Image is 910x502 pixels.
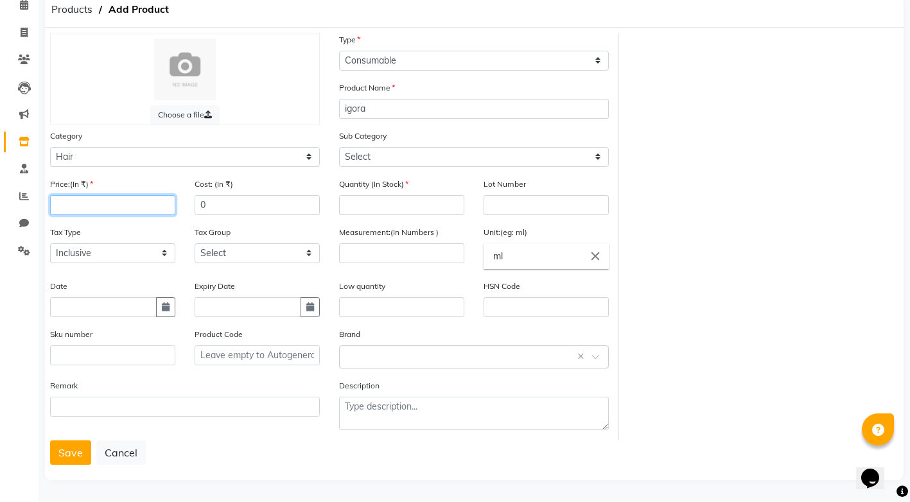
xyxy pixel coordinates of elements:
[339,82,395,94] label: Product Name
[484,281,520,292] label: HSN Code
[339,227,439,238] label: Measurement:(In Numbers )
[577,350,588,363] span: Clear all
[339,380,380,392] label: Description
[339,329,360,340] label: Brand
[50,178,93,190] label: Price:(In ₹)
[195,227,231,238] label: Tax Group
[195,281,235,292] label: Expiry Date
[339,178,408,190] label: Quantity (In Stock)
[195,345,320,365] input: Leave empty to Autogenerate
[484,178,526,190] label: Lot Number
[50,380,78,392] label: Remark
[50,329,92,340] label: Sku number
[154,39,216,100] img: Cinque Terre
[50,130,82,142] label: Category
[50,227,81,238] label: Tax Type
[96,440,146,465] button: Cancel
[588,249,602,263] i: Close
[856,451,897,489] iframe: chat widget
[484,227,527,238] label: Unit:(eg: ml)
[339,281,385,292] label: Low quantity
[339,130,387,142] label: Sub Category
[195,329,243,340] label: Product Code
[50,281,67,292] label: Date
[195,178,233,190] label: Cost: (In ₹)
[50,440,91,465] button: Save
[150,105,220,125] label: Choose a file
[339,34,360,46] label: Type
